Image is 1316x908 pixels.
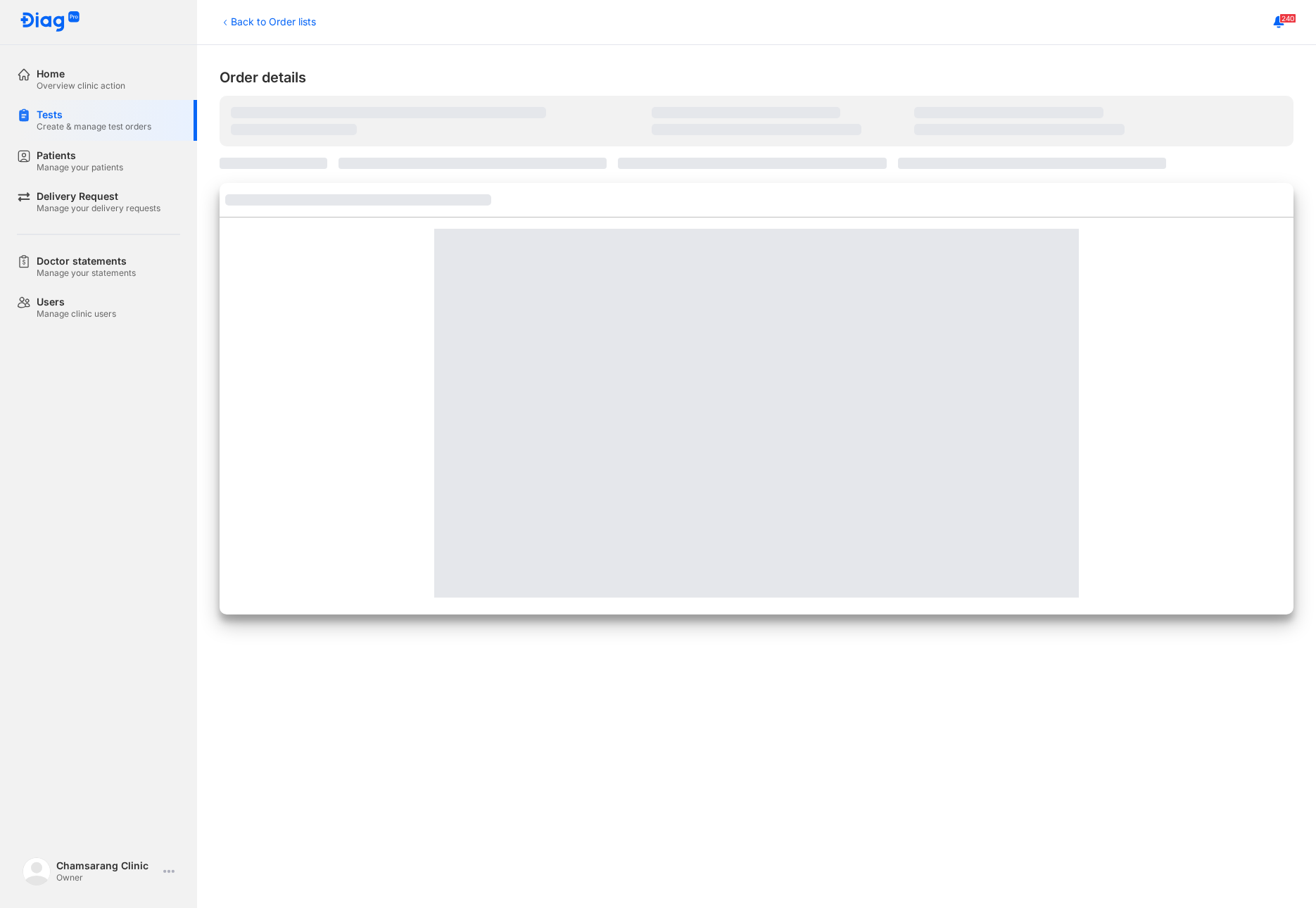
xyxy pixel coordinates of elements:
[220,68,1293,87] div: Order details
[37,267,136,279] div: Manage your statements
[37,255,136,267] div: Doctor statements
[23,857,51,885] img: logo
[37,162,123,173] div: Manage your patients
[37,80,125,92] div: Overview clinic action
[37,68,125,80] div: Home
[37,308,116,320] div: Manage clinic users
[56,859,158,872] div: Chamsarang Clinic
[37,108,151,121] div: Tests
[37,149,123,162] div: Patients
[220,14,316,29] div: Back to Order lists
[1279,13,1296,23] span: 240
[37,203,160,214] div: Manage your delivery requests
[37,121,151,132] div: Create & manage test orders
[20,11,80,33] img: logo
[56,872,158,883] div: Owner
[37,190,160,203] div: Delivery Request
[37,296,116,308] div: Users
